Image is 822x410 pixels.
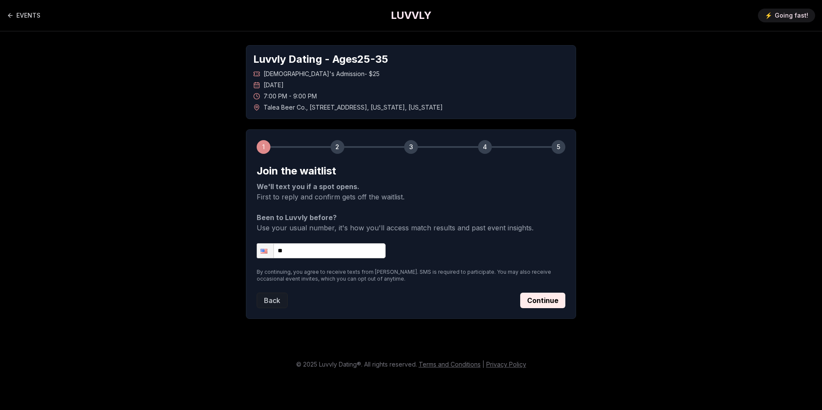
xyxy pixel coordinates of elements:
[775,11,808,20] span: Going fast!
[264,81,284,89] span: [DATE]
[257,212,565,233] p: Use your usual number, it's how you'll access match results and past event insights.
[391,9,431,22] a: LUVVLY
[257,269,565,282] p: By continuing, you agree to receive texts from [PERSON_NAME]. SMS is required to participate. You...
[257,213,337,222] strong: Been to Luvvly before?
[257,244,273,258] div: United States: + 1
[257,293,288,308] button: Back
[404,140,418,154] div: 3
[253,52,569,66] h1: Luvvly Dating - Ages 25 - 35
[520,293,565,308] button: Continue
[486,361,526,368] a: Privacy Policy
[264,70,380,78] span: [DEMOGRAPHIC_DATA]'s Admission - $25
[257,140,270,154] div: 1
[482,361,485,368] span: |
[257,182,359,191] strong: We'll text you if a spot opens.
[7,7,40,24] a: Back to events
[419,361,481,368] a: Terms and Conditions
[264,103,443,112] span: Talea Beer Co. , [STREET_ADDRESS] , [US_STATE] , [US_STATE]
[765,11,772,20] span: ⚡️
[331,140,344,154] div: 2
[257,164,565,178] h2: Join the waitlist
[552,140,565,154] div: 5
[264,92,317,101] span: 7:00 PM - 9:00 PM
[478,140,492,154] div: 4
[257,181,565,202] p: First to reply and confirm gets off the waitlist.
